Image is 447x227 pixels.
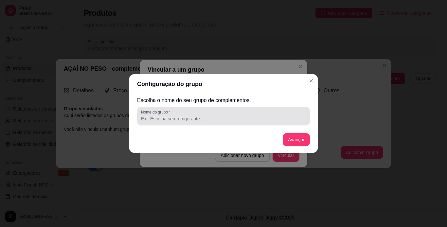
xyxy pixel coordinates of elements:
label: Nome do grupo [141,109,172,115]
input: Nome do grupo [141,115,306,122]
h2: Escolha o nome do seu grupo de complementos. [137,96,310,104]
button: Avançar [283,133,310,146]
header: Configuração do grupo [129,74,318,94]
button: Close [306,76,316,86]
